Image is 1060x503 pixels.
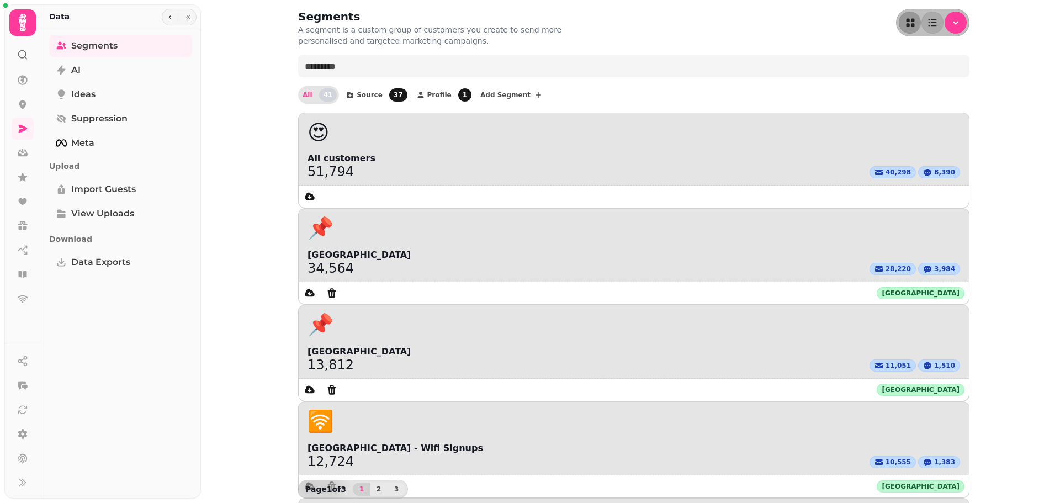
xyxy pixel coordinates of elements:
[886,168,911,177] span: 40,298
[71,136,94,150] span: Meta
[877,384,964,396] div: [GEOGRAPHIC_DATA]
[308,442,960,455] span: [GEOGRAPHIC_DATA] - Wifi Signups
[357,486,366,493] span: 1
[945,12,967,34] button: Menu
[49,59,192,81] a: AI
[308,152,960,165] span: All customers
[308,218,333,240] span: 📌
[308,314,333,336] span: 📌
[49,178,192,200] a: Import Guests
[308,411,333,433] span: 🛜
[389,88,407,102] span: 37
[49,108,192,130] a: Suppression
[321,282,343,304] button: Delete segment
[357,92,383,98] span: Source
[299,186,321,208] button: data export
[918,456,960,468] button: 1,383
[71,256,130,269] span: Data Exports
[886,264,911,273] span: 28,220
[388,483,405,496] button: 3
[308,455,354,468] a: 12,724
[49,156,192,176] p: Upload
[353,483,370,496] button: 1
[899,12,921,34] button: as-grid
[918,359,960,372] button: 1,510
[934,168,955,177] span: 8,390
[308,122,330,143] span: 😍
[49,11,70,22] h2: Data
[71,39,118,52] span: Segments
[49,229,192,249] p: Download
[374,486,383,493] span: 2
[298,9,510,24] h2: Segments
[458,88,471,102] span: 1
[921,12,944,34] button: as-table
[341,86,409,104] button: Source37
[71,88,96,101] span: Ideas
[918,263,960,275] button: 3,984
[886,361,911,370] span: 11,051
[392,486,401,493] span: 3
[71,112,128,125] span: Suppression
[299,475,321,497] button: data export
[870,456,916,468] button: 10,555
[71,183,136,196] span: Import Guests
[934,264,955,273] span: 3,984
[299,282,321,304] button: data export
[353,483,405,496] nav: Pagination
[308,165,354,178] span: 51,794
[412,86,474,104] button: Profile1
[298,86,339,104] button: All41
[321,475,343,497] button: Delete segment
[870,359,916,372] button: 11,051
[49,251,192,273] a: Data Exports
[299,379,321,401] button: data export
[918,166,960,178] button: 8,390
[476,86,547,104] button: Add Segment
[321,379,343,401] button: Delete segment
[303,92,312,98] span: All
[877,480,964,493] div: [GEOGRAPHIC_DATA]
[886,458,911,467] span: 10,555
[308,345,960,358] span: [GEOGRAPHIC_DATA]
[40,30,201,499] nav: Tabs
[870,263,916,275] button: 28,220
[308,248,960,262] span: [GEOGRAPHIC_DATA]
[301,484,351,495] p: Page 1 of 3
[934,361,955,370] span: 1,510
[71,207,134,220] span: View Uploads
[49,203,192,225] a: View Uploads
[319,88,337,102] span: 41
[308,262,354,275] a: 34,564
[49,35,192,57] a: Segments
[49,83,192,105] a: Ideas
[49,132,192,154] a: Meta
[298,24,581,46] p: A segment is a custom group of customers you create to send more personalised and targeted market...
[370,483,388,496] button: 2
[71,63,81,77] span: AI
[427,92,452,98] span: Profile
[870,166,916,178] button: 40,298
[480,92,531,98] span: Add Segment
[308,358,354,372] a: 13,812
[877,287,964,299] div: [GEOGRAPHIC_DATA]
[934,458,955,467] span: 1,383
